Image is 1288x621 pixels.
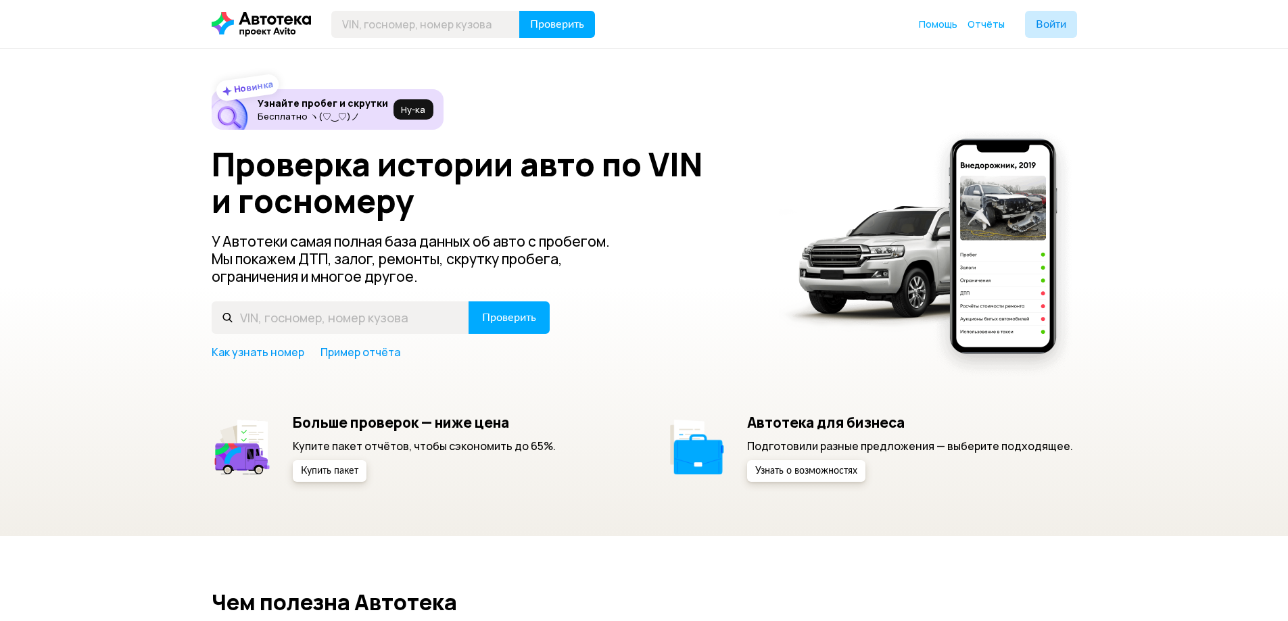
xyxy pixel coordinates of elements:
span: Проверить [530,19,584,30]
a: Отчёты [968,18,1005,31]
h1: Проверка истории авто по VIN и госномеру [212,146,761,219]
button: Проверить [469,301,550,334]
p: У Автотеки самая полная база данных об авто с пробегом. Мы покажем ДТП, залог, ремонты, скрутку п... [212,232,632,285]
span: Помощь [919,18,957,30]
h2: Чем полезна Автотека [212,590,1077,614]
span: Войти [1036,19,1066,30]
input: VIN, госномер, номер кузова [212,301,469,334]
a: Пример отчёта [320,345,400,359]
button: Купить пакет [293,460,366,482]
p: Подготовили разные предложения — выберите подходящее. [747,439,1073,453]
p: Бесплатно ヽ(♡‿♡)ノ [258,111,388,122]
a: Помощь [919,18,957,31]
button: Войти [1025,11,1077,38]
h5: Автотека для бизнеса [747,414,1073,431]
span: Проверить [482,312,536,323]
h6: Узнайте пробег и скрутки [258,97,388,109]
button: Проверить [519,11,595,38]
h5: Больше проверок — ниже цена [293,414,556,431]
a: Как узнать номер [212,345,304,359]
span: Ну‑ка [401,104,425,115]
span: Купить пакет [301,466,358,476]
strong: Новинка [233,78,274,95]
input: VIN, госномер, номер кузова [331,11,520,38]
span: Отчёты [968,18,1005,30]
button: Узнать о возможностях [747,460,865,482]
span: Узнать о возможностях [755,466,857,476]
p: Купите пакет отчётов, чтобы сэкономить до 65%. [293,439,556,453]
